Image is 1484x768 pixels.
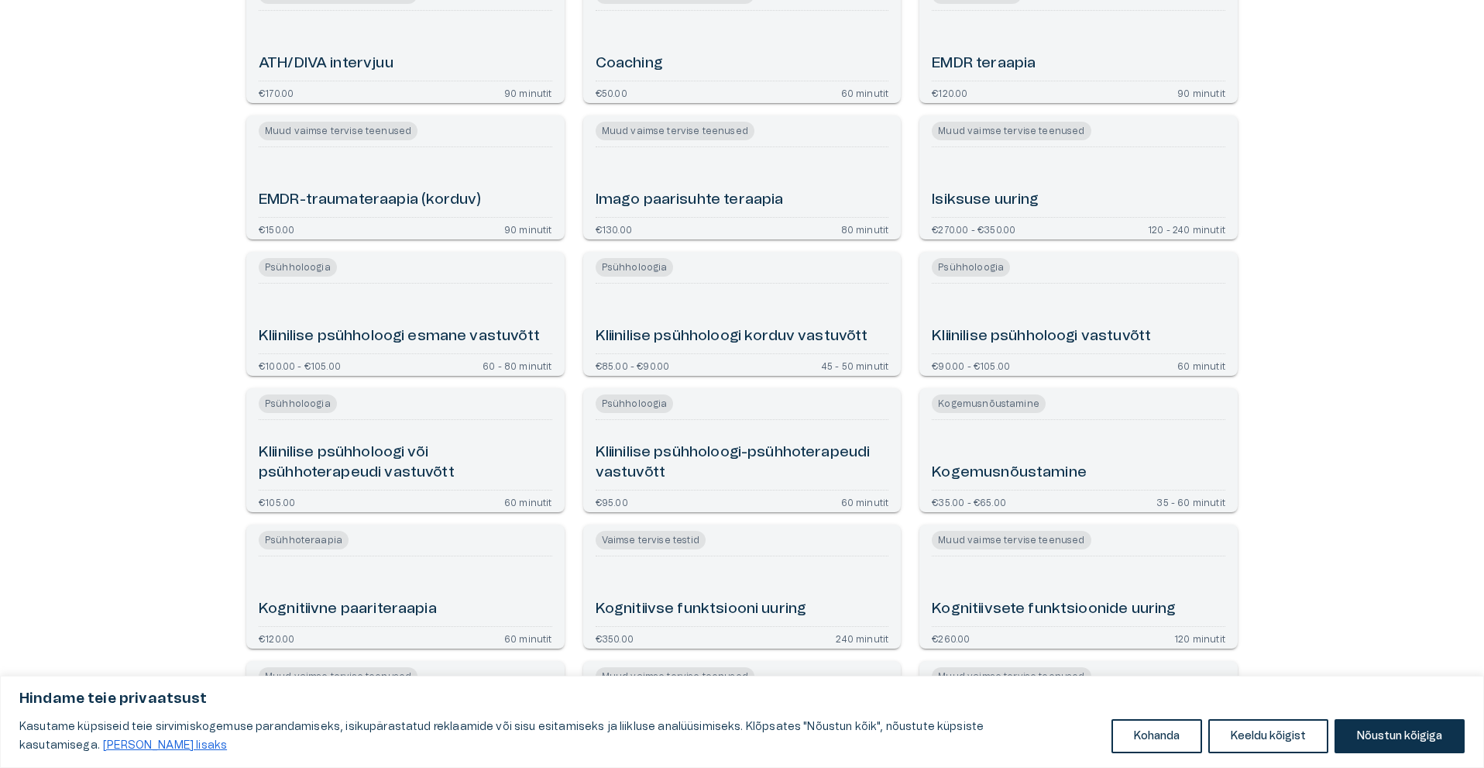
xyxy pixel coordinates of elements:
[932,360,1010,370] p: €90.00 - €105.00
[596,497,628,506] p: €95.00
[932,667,1091,686] span: Muud vaimse tervise teenused
[596,190,784,211] h6: Imago paarisuhte teraapia
[259,443,552,484] h6: Kliinilise psühholoogi või psühhoterapeudi vastuvõtt
[932,394,1046,413] span: Kogemusnõustamine
[19,690,1465,708] p: Hindame teie privaatsust
[932,53,1036,74] h6: EMDR teraapia
[841,497,889,506] p: 60 minutit
[259,531,349,549] span: Psühhoteraapia
[932,122,1091,140] span: Muud vaimse tervise teenused
[932,531,1091,549] span: Muud vaimse tervise teenused
[821,360,889,370] p: 45 - 50 minutit
[102,739,228,752] a: Loe lisaks
[259,258,337,277] span: Psühholoogia
[596,258,674,277] span: Psühholoogia
[596,633,634,642] p: €350.00
[246,115,565,239] a: Open service booking details
[1148,224,1225,233] p: 120 - 240 minutit
[596,394,674,413] span: Psühholoogia
[259,394,337,413] span: Psühholoogia
[596,443,889,484] h6: Kliinilise psühholoogi-psühhoterapeudi vastuvõtt
[19,718,1100,755] p: Kasutame küpsiseid teie sirvimiskogemuse parandamiseks, isikupärastatud reklaamide või sisu esita...
[932,633,970,642] p: €260.00
[932,88,967,97] p: €120.00
[259,360,341,370] p: €100.00 - €105.00
[504,497,552,506] p: 60 minutit
[504,224,552,233] p: 90 minutit
[932,599,1176,620] h6: Kognitiivsete funktsioonide uuring
[246,525,565,649] a: Open service booking details
[259,326,540,347] h6: Kliinilise psühholoogi esmane vastuvõtt
[259,53,393,74] h6: ATH/DIVA intervjuu
[596,88,627,97] p: €50.00
[596,122,754,140] span: Muud vaimse tervise teenused
[1335,719,1465,753] button: Nõustun kõigiga
[583,115,902,239] a: Open service booking details
[483,360,552,370] p: 60 - 80 minutit
[583,525,902,649] a: Open service booking details
[504,88,552,97] p: 90 minutit
[504,633,552,642] p: 60 minutit
[932,258,1010,277] span: Psühholoogia
[596,326,868,347] h6: Kliinilise psühholoogi korduv vastuvõtt
[836,633,888,642] p: 240 minutit
[259,667,417,686] span: Muud vaimse tervise teenused
[932,497,1006,506] p: €35.00 - €65.00
[919,525,1238,649] a: Open service booking details
[1174,633,1225,642] p: 120 minutit
[1177,360,1225,370] p: 60 minutit
[596,531,706,549] span: Vaimse tervise testid
[596,224,632,233] p: €130.00
[246,388,565,512] a: Open service booking details
[1177,88,1225,97] p: 90 minutit
[259,122,417,140] span: Muud vaimse tervise teenused
[1208,719,1328,753] button: Keeldu kõigist
[259,224,294,233] p: €150.00
[841,224,889,233] p: 80 minutit
[259,190,481,211] h6: EMDR-traumateraapia (korduv)
[596,599,807,620] h6: Kognitiivse funktsiooni uuring
[1111,719,1202,753] button: Kohanda
[259,633,294,642] p: €120.00
[1156,497,1225,506] p: 35 - 60 minutit
[596,667,754,686] span: Muud vaimse tervise teenused
[583,388,902,512] a: Open service booking details
[259,497,295,506] p: €105.00
[259,599,437,620] h6: Kognitiivne paariteraapia
[919,252,1238,376] a: Open service booking details
[596,53,663,74] h6: Coaching
[932,224,1015,233] p: €270.00 - €350.00
[932,190,1039,211] h6: Isiksuse uuring
[932,463,1087,484] h6: Kogemusnõustamine
[259,88,294,97] p: €170.00
[932,326,1151,347] h6: Kliinilise psühholoogi vastuvõtt
[841,88,889,97] p: 60 minutit
[596,360,670,370] p: €85.00 - €90.00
